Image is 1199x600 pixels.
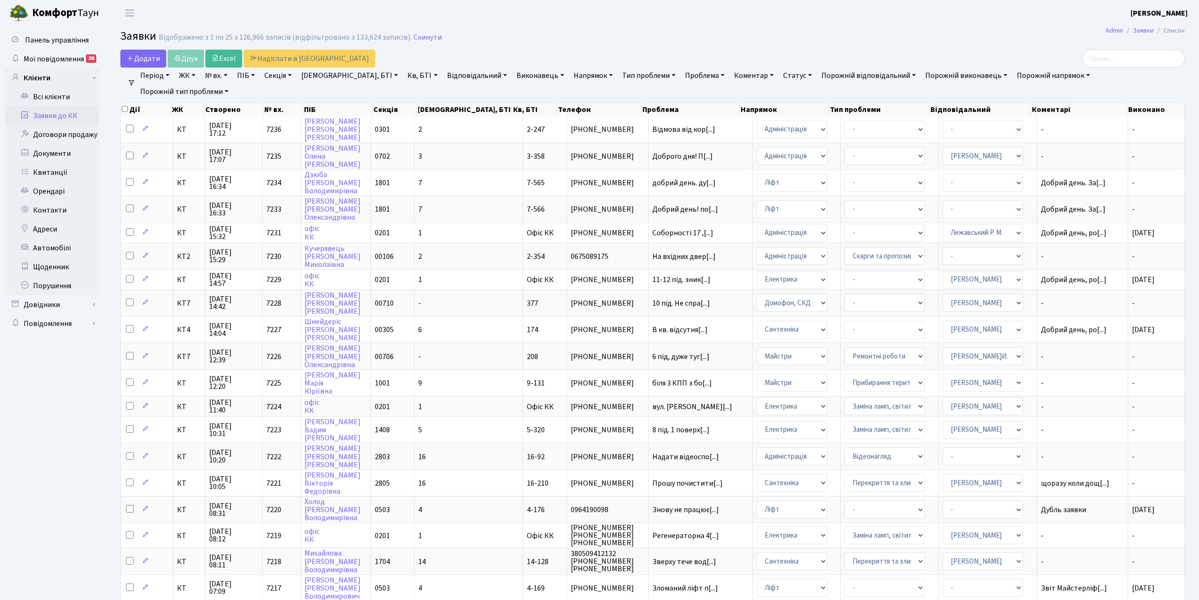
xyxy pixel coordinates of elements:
span: [DATE] 14:42 [209,295,258,310]
span: 7227 [266,325,281,335]
span: Додати [127,53,160,64]
span: КТ [177,584,201,592]
span: 0201 [375,228,390,238]
span: КТ [177,206,201,213]
span: [DATE] 10:20 [209,449,258,464]
span: [DATE] 16:33 [209,202,258,217]
span: 7231 [266,228,281,238]
span: Доброго дня! П[...] [652,151,713,162]
a: Excel [205,50,242,68]
span: Добрий день. За[...] [1041,178,1106,188]
span: [DATE] 11:40 [209,399,258,414]
a: Скинути [414,33,442,42]
a: Автомобілі [5,239,99,257]
th: Створено [204,103,263,116]
span: Зверху тече вод[...] [652,557,716,567]
a: офісКК [304,397,320,416]
span: 0964190098 [571,506,644,514]
a: Панель управління [5,31,99,50]
span: - [1132,452,1135,462]
a: [PERSON_NAME]Вадим[PERSON_NAME] [304,417,361,443]
span: [PHONE_NUMBER] [571,584,644,592]
a: ЖК [175,68,199,84]
a: Напрямок [570,68,616,84]
span: КТ [177,379,201,387]
span: 00706 [375,351,394,362]
span: 7223 [266,425,281,435]
a: Довідники [5,295,99,314]
span: 5-320 [527,425,545,435]
span: [DATE] [1132,583,1155,593]
span: 7-566 [527,204,545,214]
span: 10 під. Не спра[...] [652,298,710,309]
span: Відмова від кор[...] [652,124,715,135]
span: КТ4 [177,326,201,334]
a: Договори продажу [5,125,99,144]
span: вул. [PERSON_NAME][...] [652,402,732,412]
a: Щоденник [5,257,99,276]
span: КТ [177,403,201,411]
span: [PHONE_NUMBER] [571,403,644,411]
span: 7229 [266,274,281,285]
span: [PHONE_NUMBER] [571,206,644,213]
a: Заявки до КК [5,106,99,125]
a: Заявки [1133,26,1154,35]
th: Кв, БТІ [512,103,557,116]
span: 7230 [266,251,281,262]
span: 7 [418,178,422,188]
span: 0503 [375,583,390,593]
span: 1801 [375,204,390,214]
span: [DATE] 14:57 [209,272,258,287]
span: Добрий день, ро[...] [1041,228,1106,238]
span: [PHONE_NUMBER] [571,326,644,334]
span: 7224 [266,402,281,412]
span: - [1041,532,1124,540]
span: [DATE] 08:12 [209,528,258,543]
span: 1704 [375,557,390,567]
span: - [1132,531,1135,541]
span: [DATE] [1132,325,1155,335]
span: 7-565 [527,178,545,188]
a: Порожній напрямок [1013,68,1094,84]
a: Порушення [5,276,99,295]
span: [PHONE_NUMBER] [571,229,644,237]
span: КТ [177,229,201,237]
a: Повідомлення [5,314,99,333]
span: 9 [418,378,422,388]
a: Статус [779,68,816,84]
span: добрий день. ду[...] [652,178,716,188]
span: 7 [418,204,422,214]
span: щоразу коли дощ[...] [1041,478,1109,489]
span: 1408 [375,425,390,435]
a: офісКК [304,271,320,289]
a: Дзюба[PERSON_NAME]Володимирівна [304,170,361,196]
span: Регенераторна 4[...] [652,531,719,541]
span: 4-169 [527,583,545,593]
span: - [1041,453,1124,461]
a: Мої повідомлення36 [5,50,99,69]
span: [DATE] 08:31 [209,502,258,517]
a: [PERSON_NAME][PERSON_NAME]Олександрівна [304,343,361,370]
a: Шнейдеріс[PERSON_NAME][PERSON_NAME] [304,317,361,343]
th: ПІБ [303,103,372,116]
a: Порожній тип проблеми [136,84,232,100]
a: [PERSON_NAME]МаріяЮріївна [304,370,361,396]
span: 9-131 [527,378,545,388]
span: КТ7 [177,300,201,307]
span: - [1041,253,1124,260]
span: КТ [177,506,201,514]
span: 0301 [375,124,390,135]
span: КТ [177,153,201,160]
span: - [1132,204,1135,214]
span: [DATE] [1132,228,1155,238]
span: [DATE] 10:05 [209,475,258,490]
span: - [1041,426,1124,434]
span: [DATE] 12:20 [209,375,258,390]
span: Прошу почистити[...] [652,478,723,489]
li: Список [1154,26,1185,36]
span: - [1132,402,1135,412]
span: Соборності 17 ,[...] [652,228,713,238]
span: 208 [527,351,538,362]
th: № вх. [263,103,303,116]
span: 0201 [375,531,390,541]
